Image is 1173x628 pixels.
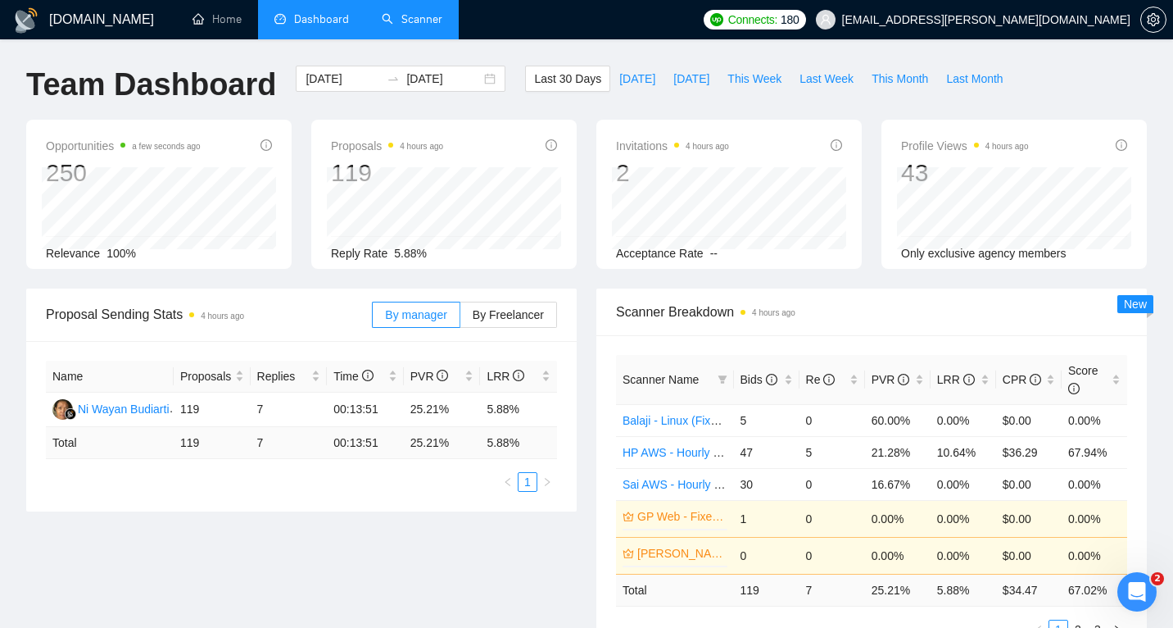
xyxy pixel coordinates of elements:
span: crown [623,548,634,559]
span: info-circle [963,374,975,385]
td: 16.67% [865,468,931,500]
td: $36.29 [996,436,1062,468]
span: By Freelancer [473,308,544,321]
div: Ni Wayan Budiarti [78,400,170,418]
td: Total [46,427,174,459]
td: 5 [734,404,799,436]
span: 100% [106,247,136,260]
td: 5.88% [480,393,557,427]
span: Relevance [46,247,100,260]
a: homeHome [192,12,242,26]
td: $0.00 [996,404,1062,436]
td: 0 [799,468,865,500]
span: This Week [727,70,781,88]
h1: Team Dashboard [26,66,276,104]
td: 0.00% [1062,500,1127,537]
li: Next Page [537,472,557,492]
td: 0 [799,500,865,537]
span: New [1124,298,1147,311]
td: 119 [174,393,251,427]
iframe: Intercom live chat [1117,572,1157,612]
td: 0.00% [931,404,996,436]
span: Last Month [946,70,1003,88]
span: Connects: [728,11,777,29]
th: Proposals [174,361,251,393]
span: LRR [487,370,524,383]
span: 2 [1151,572,1164,585]
button: left [498,472,518,492]
span: Profile Views [901,136,1029,156]
td: $0.00 [996,537,1062,574]
div: 119 [331,157,443,189]
span: Opportunities [46,136,201,156]
span: 5.88% [394,247,427,260]
span: right [542,477,552,487]
td: 5.88 % [480,427,557,459]
td: 0.00% [931,500,996,537]
span: Only exclusive agency members [901,247,1067,260]
span: info-circle [260,139,272,151]
span: info-circle [362,370,374,381]
td: 47 [734,436,799,468]
td: 0.00% [931,468,996,500]
td: 25.21 % [865,574,931,606]
time: 4 hours ago [686,142,729,151]
time: 4 hours ago [752,308,795,317]
td: 25.21% [404,393,481,427]
td: 30 [734,468,799,500]
li: Previous Page [498,472,518,492]
button: [DATE] [664,66,718,92]
td: $ 34.47 [996,574,1062,606]
td: 60.00% [865,404,931,436]
span: Scanner Name [623,373,699,386]
td: 0.00% [1062,468,1127,500]
img: logo [13,7,39,34]
span: [DATE] [619,70,655,88]
img: upwork-logo.png [710,13,723,26]
span: This Month [872,70,928,88]
td: 67.94% [1062,436,1127,468]
span: swap-right [387,72,400,85]
span: info-circle [898,374,909,385]
time: a few seconds ago [132,142,200,151]
span: Scanner Breakdown [616,302,1127,322]
a: Balaji - Linux (Fixed Rate $100) [623,414,783,427]
li: 1 [518,472,537,492]
td: 1 [734,500,799,537]
td: 119 [174,427,251,459]
a: 1 [519,473,537,491]
a: GP Web - Fixed Rate ($100) [637,507,724,526]
span: By manager [385,308,446,321]
span: Invitations [616,136,729,156]
a: NWNi Wayan Budiarti [52,402,170,415]
span: Last 30 Days [534,70,601,88]
div: 2 [616,157,729,189]
span: to [387,72,400,85]
span: info-circle [823,374,835,385]
span: Bids [740,373,777,386]
a: HP AWS - Hourly Rate [623,446,737,459]
span: info-circle [1116,139,1127,151]
td: $0.00 [996,500,1062,537]
span: info-circle [437,370,448,381]
span: info-circle [1030,374,1041,385]
td: 10.64% [931,436,996,468]
span: info-circle [513,370,524,381]
a: [PERSON_NAME] - FileMaker Profile [637,544,724,562]
span: -- [710,247,718,260]
img: gigradar-bm.png [65,408,76,420]
div: 250 [46,157,201,189]
span: Time [333,370,373,383]
img: NW [52,399,73,420]
span: user [820,14,831,25]
td: Total [616,574,734,606]
td: 0.00% [931,537,996,574]
td: 67.02 % [1062,574,1127,606]
span: info-circle [546,139,557,151]
td: 5 [799,436,865,468]
span: 180 [781,11,799,29]
td: 0 [799,537,865,574]
td: 7 [251,393,328,427]
span: info-circle [831,139,842,151]
span: [DATE] [673,70,709,88]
